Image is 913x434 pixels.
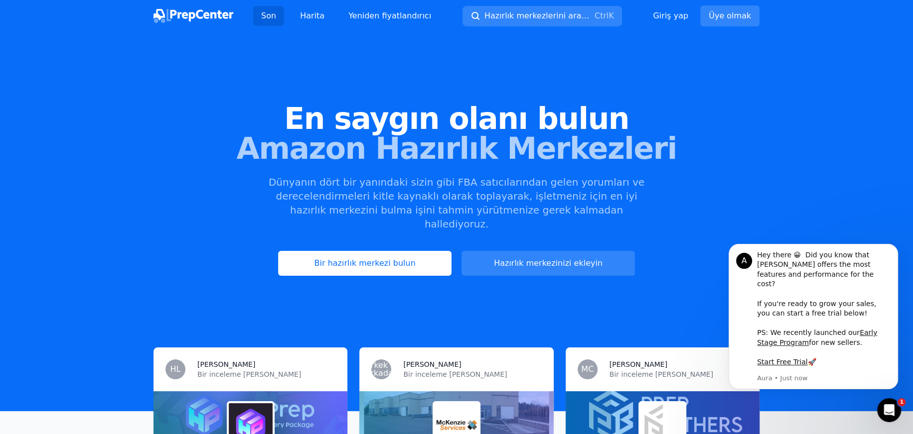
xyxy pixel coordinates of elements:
font: MC [581,364,594,374]
font: Hazırlık merkezinizi ekleyin [494,258,603,268]
button: Hazırlık merkezlerini arayınCtrlK [462,6,622,26]
iframe: Intercom canlı sohbet [877,398,901,422]
font: En saygın olanı bulun [284,101,629,136]
font: Harita [300,11,324,20]
img: Hazırlık Merkezi [153,9,233,23]
font: [PERSON_NAME] [197,360,255,368]
font: Hazırlık merkezlerini arayın [484,11,594,20]
font: 1 [900,399,904,405]
font: [PERSON_NAME] [403,360,461,368]
font: [PERSON_NAME] [609,360,667,368]
font: Erkek arkadaş [366,360,397,378]
font: Bir inceleme [PERSON_NAME] [609,370,713,378]
a: Son [253,6,284,26]
a: Giriş yap [653,10,688,22]
font: Bir hazırlık merkezi bulun [314,258,415,268]
font: Amazon Hazırlık Merkezleri [236,131,676,166]
font: Giriş yap [653,11,688,20]
a: Yeniden fiyatlandırıcı [340,6,439,26]
a: Üye olmak [700,5,760,26]
font: Üye olmak [709,11,751,20]
a: Bir hazırlık merkezi bulun [278,251,452,276]
font: Yeniden fiyatlandırıcı [348,11,431,20]
font: Bir inceleme [PERSON_NAME] [403,370,507,378]
font: Son [261,11,276,20]
a: Hazırlık merkezinizi ekleyin [461,251,635,276]
a: Harita [292,6,332,26]
iframe: Intercom notifications message [714,238,913,407]
kbd: K [609,11,614,20]
font: HL [170,364,181,374]
kbd: Ctrl [595,11,609,20]
font: Bir inceleme [PERSON_NAME] [197,370,301,378]
font: Dünyanın dört bir yanındaki sizin gibi FBA satıcılarından gelen yorumları ve derecelendirmeleri k... [269,176,644,230]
